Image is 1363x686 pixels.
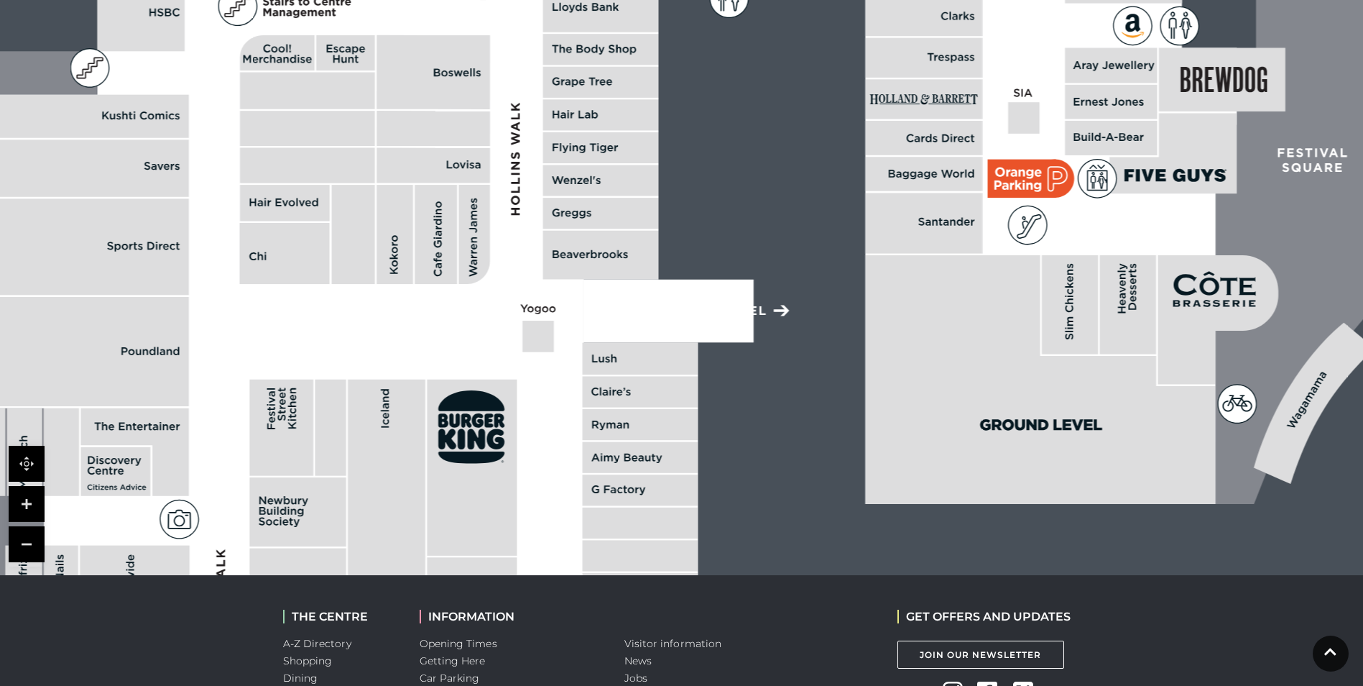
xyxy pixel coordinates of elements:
[897,610,1071,623] h2: GET OFFERS AND UPDATES
[420,637,497,650] a: Opening Times
[624,672,647,685] a: Jobs
[283,610,398,623] h2: THE CENTRE
[624,654,652,667] a: News
[283,654,333,667] a: Shopping
[420,610,603,623] h2: INFORMATION
[283,672,318,685] a: Dining
[420,672,480,685] a: Car Parking
[624,637,722,650] a: Visitor information
[420,654,486,667] a: Getting Here
[897,641,1064,669] a: Join Our Newsletter
[283,637,351,650] a: A-Z Directory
